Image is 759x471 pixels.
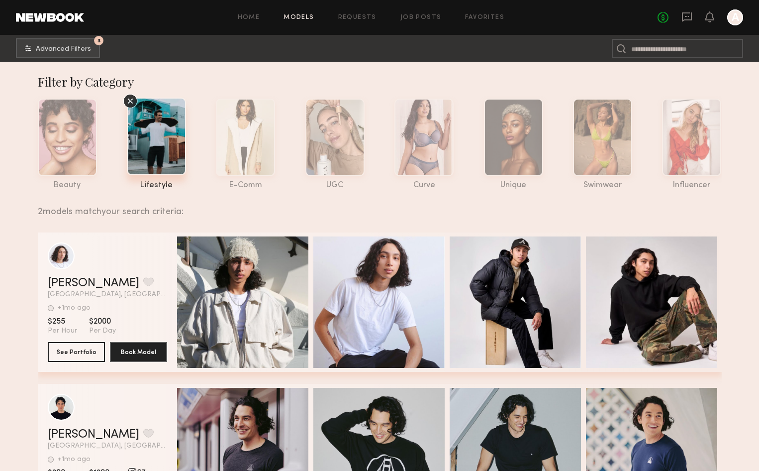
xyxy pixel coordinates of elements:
[16,38,100,58] button: 3Advanced Filters
[48,342,105,362] button: See Portfolio
[110,342,167,362] button: Book Model
[89,327,116,336] span: Per Day
[305,181,365,190] div: UGC
[97,38,100,43] span: 3
[48,317,77,327] span: $255
[48,291,167,298] span: [GEOGRAPHIC_DATA], [GEOGRAPHIC_DATA]
[36,46,91,53] span: Advanced Filters
[338,14,377,21] a: Requests
[127,181,186,190] div: lifestyle
[48,443,167,450] span: [GEOGRAPHIC_DATA], [GEOGRAPHIC_DATA]
[89,317,116,327] span: $2000
[662,181,721,190] div: influencer
[394,181,454,190] div: curve
[484,181,543,190] div: unique
[727,9,743,25] a: A
[238,14,260,21] a: Home
[38,196,714,217] div: 2 models match your search criteria:
[573,181,632,190] div: swimwear
[216,181,275,190] div: e-comm
[58,305,91,312] div: +1mo ago
[284,14,314,21] a: Models
[465,14,504,21] a: Favorites
[38,181,97,190] div: beauty
[38,74,722,90] div: Filter by Category
[400,14,442,21] a: Job Posts
[48,277,139,289] a: [PERSON_NAME]
[58,456,91,463] div: +1mo ago
[48,327,77,336] span: Per Hour
[48,429,139,441] a: [PERSON_NAME]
